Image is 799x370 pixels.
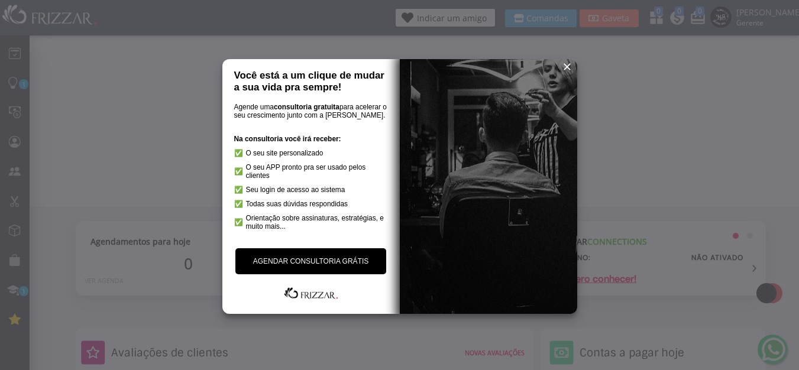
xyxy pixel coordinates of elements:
[234,214,388,231] li: Orientação sobre assinaturas, estratégias, e muito mais...
[558,58,576,76] button: ui-button
[234,135,341,143] strong: Na consultoria você irá receber:
[234,163,388,180] li: O seu APP pronto pra ser usado pelos clientes
[274,103,339,111] strong: consultoria gratuita
[234,103,388,119] p: Agende uma para acelerar o seu crescimento junto com a [PERSON_NAME].
[234,200,388,208] li: Todas suas dúvidas respondidas
[234,149,388,157] li: O seu site personalizado
[234,186,388,194] li: Seu login de acesso ao sistema
[282,286,341,300] img: Frizzar
[234,70,388,93] h1: Você está a um clique de mudar a sua vida pra sempre!
[235,248,387,274] a: AGENDAR CONSULTORIA GRÁTIS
